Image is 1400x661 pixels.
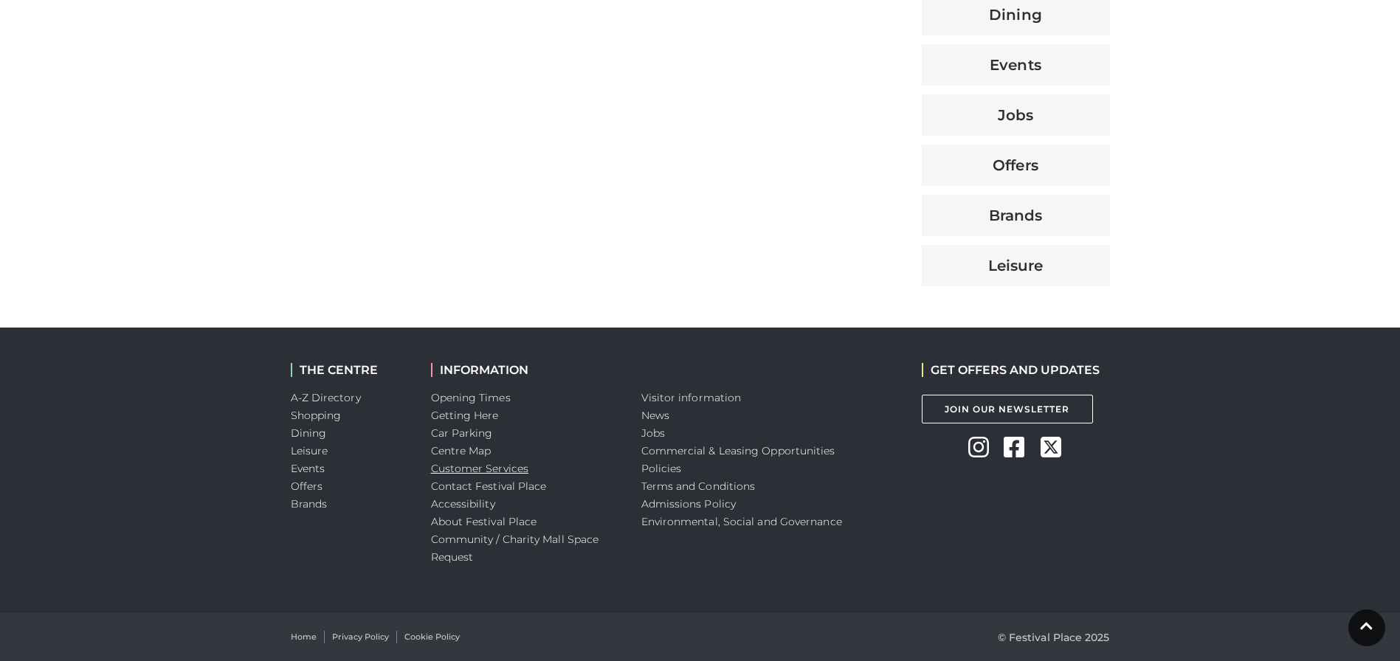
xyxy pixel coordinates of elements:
[998,629,1110,646] p: © Festival Place 2025
[641,462,682,475] a: Policies
[291,391,361,404] a: A-Z Directory
[291,409,342,422] a: Shopping
[431,515,537,528] a: About Festival Place
[641,480,756,493] a: Terms and Conditions
[431,497,495,511] a: Accessibility
[431,444,492,457] a: Centre Map
[922,245,1110,286] button: Leisure
[291,363,409,377] h2: THE CENTRE
[431,409,499,422] a: Getting Here
[922,363,1100,377] h2: GET OFFERS AND UPDATES
[922,44,1110,86] button: Events
[922,94,1110,136] button: Jobs
[431,363,619,377] h2: INFORMATION
[291,426,327,440] a: Dining
[922,195,1110,236] button: Brands
[332,631,389,643] a: Privacy Policy
[641,497,737,511] a: Admissions Policy
[291,462,325,475] a: Events
[431,426,493,440] a: Car Parking
[291,480,323,493] a: Offers
[922,145,1110,186] button: Offers
[291,631,317,643] a: Home
[431,480,547,493] a: Contact Festival Place
[641,426,665,440] a: Jobs
[291,497,328,511] a: Brands
[641,391,742,404] a: Visitor information
[641,515,842,528] a: Environmental, Social and Governance
[291,444,328,457] a: Leisure
[641,444,835,457] a: Commercial & Leasing Opportunities
[431,533,599,564] a: Community / Charity Mall Space Request
[404,631,460,643] a: Cookie Policy
[922,395,1093,423] a: Join Our Newsletter
[431,391,511,404] a: Opening Times
[431,462,529,475] a: Customer Services
[641,409,669,422] a: News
